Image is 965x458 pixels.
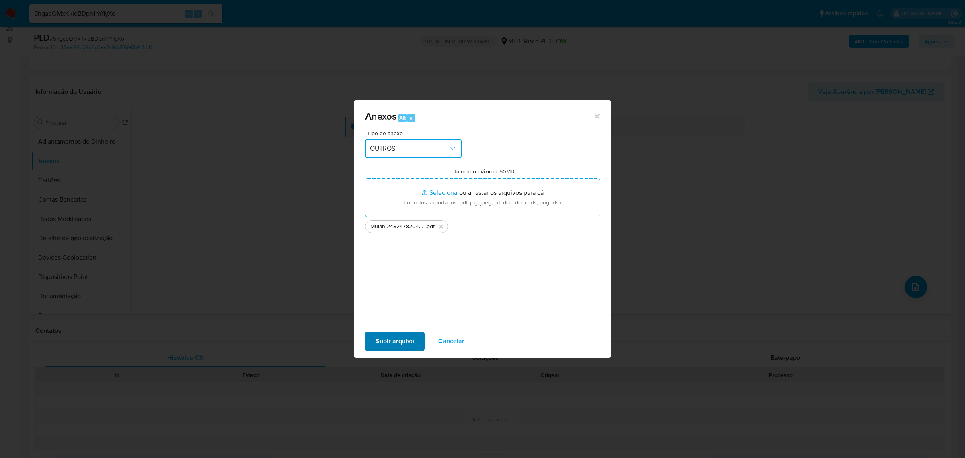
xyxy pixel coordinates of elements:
span: Anexos [365,109,396,123]
span: Mulan 2482478204_2025_08_20_07_34_32 [PERSON_NAME] [370,223,425,231]
button: Excluir Mulan 2482478204_2025_08_20_07_34_32 MARCELO PAULO BENEDITO.pdf [436,222,446,231]
span: Subir arquivo [376,332,414,350]
span: Alt [399,114,406,122]
span: .pdf [425,223,435,231]
button: OUTROS [365,139,462,158]
span: a [410,114,413,122]
button: Fechar [593,112,600,120]
span: Tipo de anexo [367,130,464,136]
label: Tamanho máximo: 50MB [454,168,514,175]
span: Cancelar [438,332,464,350]
button: Subir arquivo [365,332,425,351]
button: Cancelar [428,332,475,351]
ul: Arquivos selecionados [365,217,600,233]
span: OUTROS [370,144,449,153]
